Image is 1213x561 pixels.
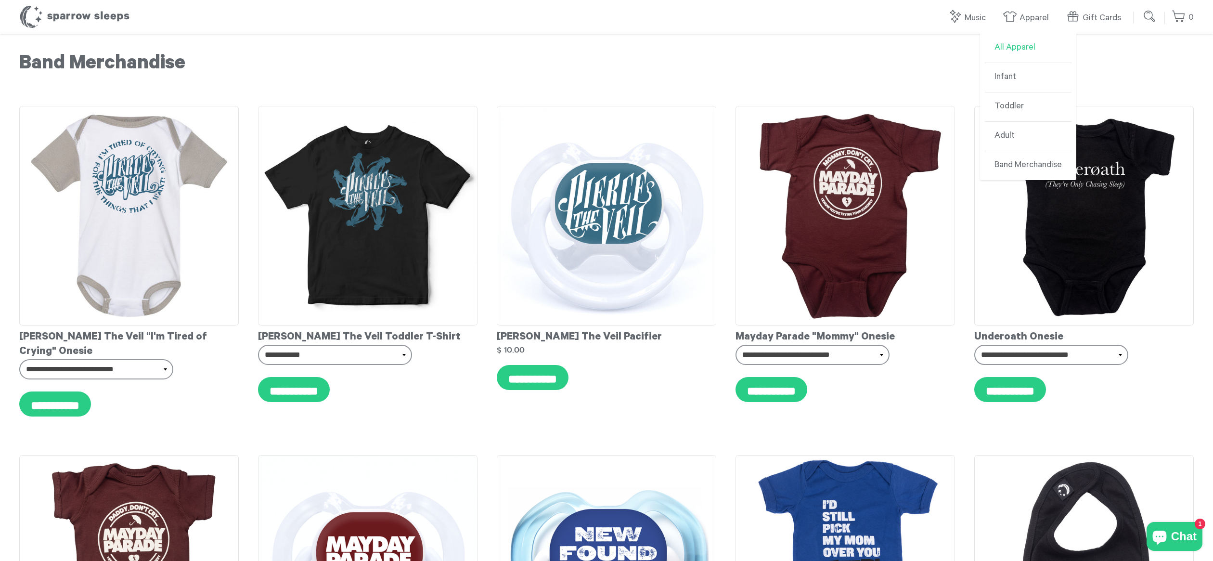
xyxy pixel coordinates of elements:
[1172,7,1194,28] a: 0
[974,326,1194,345] div: Underoath Onesie
[985,34,1071,63] a: All Apparel
[985,92,1071,122] a: Toddler
[736,326,955,345] div: Mayday Parade "Mommy" Onesie
[1144,522,1205,553] inbox-online-store-chat: Shopify online store chat
[974,106,1194,326] img: Underoath-Onesie_grande.jpg
[19,53,1194,77] h1: Band Merchandise
[985,122,1071,151] a: Adult
[258,106,477,326] img: PierceTheVeilToddlerT-shirt_grande.jpg
[985,63,1071,92] a: Infant
[497,326,716,345] div: [PERSON_NAME] The Veil Pacifier
[497,346,525,354] strong: $ 10.00
[1066,8,1126,28] a: Gift Cards
[19,106,239,326] img: PierceTheVeild-Onesie-I_mtiredofCrying_grande.jpg
[497,106,716,326] img: PierceTheVeilPacifier_grande.jpg
[985,151,1071,180] a: Band Merchandise
[736,106,955,326] img: Mayday_Parade_-_Mommy_Onesie_grande.png
[948,8,991,28] a: Music
[19,326,239,359] div: [PERSON_NAME] The Veil "I'm Tired of Crying" Onesie
[1140,7,1160,26] input: Submit
[1003,8,1054,28] a: Apparel
[19,5,130,29] h1: Sparrow Sleeps
[258,326,477,345] div: [PERSON_NAME] The Veil Toddler T-Shirt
